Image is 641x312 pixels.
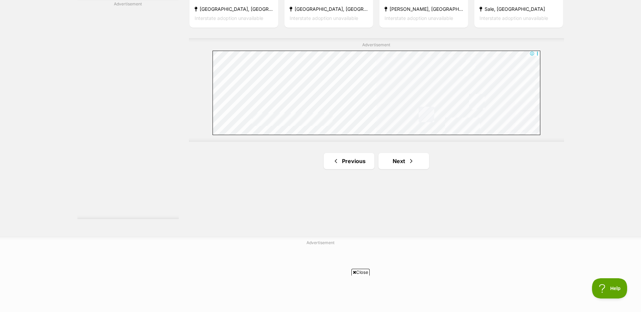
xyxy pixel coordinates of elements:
strong: [PERSON_NAME], [GEOGRAPHIC_DATA] [385,4,463,13]
nav: Pagination [189,153,564,169]
span: Close [351,269,370,276]
span: Interstate adoption unavailable [195,15,263,21]
span: Interstate adoption unavailable [479,15,548,21]
a: Previous page [324,153,374,169]
iframe: Advertisement [213,51,540,135]
span: Interstate adoption unavailable [385,15,453,21]
iframe: Help Scout Beacon - Open [592,278,627,298]
span: Interstate adoption unavailable [290,15,358,21]
div: Advertisement [189,38,564,142]
strong: Sale, [GEOGRAPHIC_DATA] [479,4,558,13]
a: Next page [378,153,429,169]
strong: [GEOGRAPHIC_DATA], [GEOGRAPHIC_DATA] [195,4,273,13]
iframe: Advertisement [198,278,444,309]
iframe: Advertisement [77,10,179,212]
strong: [GEOGRAPHIC_DATA], [GEOGRAPHIC_DATA] [290,4,368,13]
